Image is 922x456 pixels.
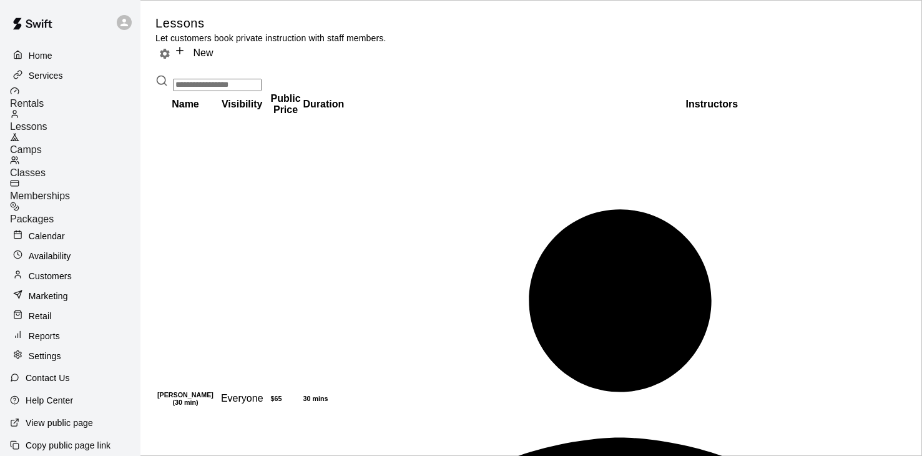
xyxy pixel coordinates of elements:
[10,287,130,305] a: Marketing
[29,330,60,342] p: Reports
[222,99,263,109] b: Visibility
[29,310,52,322] p: Retail
[216,393,268,404] div: This service is visible to all of your customers
[26,417,93,429] p: View public page
[26,372,70,384] p: Contact Us
[10,86,140,109] a: Rentals
[303,395,345,402] h6: 30 mins
[10,179,140,202] a: Memberships
[10,347,130,365] a: Settings
[10,267,130,285] a: Customers
[216,393,268,404] span: Everyone
[10,327,130,345] a: Reports
[303,99,345,109] b: Duration
[29,290,68,302] p: Marketing
[174,47,213,58] a: New
[10,156,140,179] a: Classes
[271,93,301,115] b: Public Price
[10,46,130,65] a: Home
[26,439,110,452] p: Copy public page link
[29,69,63,82] p: Services
[155,15,386,32] h5: Lessons
[155,44,174,63] button: Lesson settings
[29,250,71,262] p: Availability
[26,394,73,407] p: Help Center
[10,202,140,225] a: Packages
[10,227,130,245] a: Calendar
[686,99,738,109] b: Instructors
[172,99,199,109] b: Name
[29,350,61,362] p: Settings
[29,49,52,62] p: Home
[29,230,65,242] p: Calendar
[10,144,42,155] span: Camps
[271,395,301,402] h6: $65
[10,307,130,325] a: Retail
[155,32,386,44] p: Let customers book private instruction with staff members.
[10,214,54,224] span: Packages
[10,66,130,85] a: Services
[10,247,130,265] a: Availability
[157,391,213,406] h6: [PERSON_NAME] (30 min)
[29,270,72,282] p: Customers
[10,167,46,178] span: Classes
[10,98,44,109] span: Rentals
[10,191,70,201] span: Memberships
[10,121,47,132] span: Lessons
[10,132,140,156] a: Camps
[10,109,140,132] a: Lessons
